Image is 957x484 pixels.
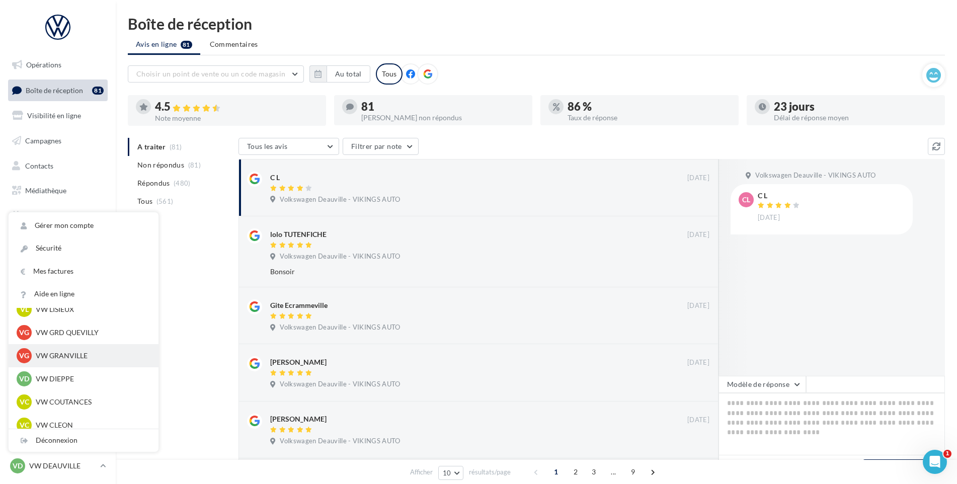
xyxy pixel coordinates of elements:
span: Non répondus [137,160,184,170]
p: VW DEAUVILLE [29,461,96,471]
a: Médiathèque [6,180,110,201]
span: Répondus [137,178,170,188]
div: Déconnexion [9,429,158,452]
span: Afficher [410,467,433,477]
span: VD [19,374,29,384]
span: Campagnes [25,136,61,145]
span: résultats/page [469,467,511,477]
div: Bonsoir [270,267,644,277]
span: [DATE] [687,301,709,310]
button: 10 [438,466,464,480]
span: Boîte de réception [26,86,83,94]
div: [PERSON_NAME] [270,414,327,424]
a: VD VW DEAUVILLE [8,456,108,475]
span: Volkswagen Deauville - VIKINGS AUTO [280,252,400,261]
span: 2 [568,464,584,480]
span: Volkswagen Deauville - VIKINGS AUTO [280,380,400,389]
div: Boîte de réception [128,16,945,31]
span: Médiathèque [25,186,66,195]
span: ... [605,464,621,480]
button: Au total [309,65,370,83]
div: 81 [361,101,524,112]
span: VG [19,328,29,338]
span: [DATE] [687,416,709,425]
div: Gite Ecrammeville [270,300,328,310]
span: 9 [625,464,641,480]
p: VW GRD QUEVILLY [36,328,146,338]
a: Campagnes [6,130,110,151]
div: Note moyenne [155,115,318,122]
span: Calendrier [25,211,59,220]
span: 3 [586,464,602,480]
button: Au total [327,65,370,83]
a: PLV et print personnalisable [6,230,110,260]
span: [DATE] [687,174,709,183]
a: Contacts [6,155,110,177]
div: 4.5 [155,101,318,113]
span: (480) [174,179,191,187]
p: VW GRANVILLE [36,351,146,361]
a: Opérations [6,54,110,75]
div: lolo TUTENFICHE [270,229,327,239]
span: Contacts [25,161,53,170]
a: Gérer mon compte [9,214,158,237]
p: VW COUTANCES [36,397,146,407]
div: 81 [92,87,104,95]
div: C L [758,192,802,199]
span: VL [20,304,29,314]
button: Tous les avis [238,138,339,155]
p: VW DIEPPE [36,374,146,384]
span: Visibilité en ligne [27,111,81,120]
span: VC [20,420,29,430]
div: 86 % [568,101,731,112]
div: [PERSON_NAME] [270,357,327,367]
div: Taux de réponse [568,114,731,121]
span: Choisir un point de vente ou un code magasin [136,69,285,78]
span: 1 [548,464,564,480]
span: Volkswagen Deauville - VIKINGS AUTO [280,437,400,446]
span: CL [742,195,750,205]
span: VD [13,461,23,471]
a: Visibilité en ligne [6,105,110,126]
span: Opérations [26,60,61,69]
span: Volkswagen Deauville - VIKINGS AUTO [755,171,875,180]
span: VG [19,351,29,361]
span: (561) [156,197,174,205]
span: (81) [188,161,201,169]
button: Choisir un point de vente ou un code magasin [128,65,304,83]
a: Mes factures [9,260,158,283]
span: Volkswagen Deauville - VIKINGS AUTO [280,323,400,332]
div: C L [270,173,280,183]
a: Aide en ligne [9,283,158,305]
span: Commentaires [210,39,258,49]
a: Boîte de réception81 [6,79,110,101]
span: [DATE] [687,230,709,239]
span: Tous les avis [247,142,288,150]
button: Modèle de réponse [719,376,806,393]
div: 23 jours [774,101,937,112]
p: VW CLEON [36,420,146,430]
span: VC [20,397,29,407]
span: 1 [943,450,951,458]
div: Tous [376,63,403,85]
p: VW LISIEUX [36,304,146,314]
div: Délai de réponse moyen [774,114,937,121]
button: Filtrer par note [343,138,419,155]
span: Volkswagen Deauville - VIKINGS AUTO [280,195,400,204]
span: [DATE] [687,358,709,367]
span: 10 [443,469,451,477]
iframe: Intercom live chat [923,450,947,474]
span: [DATE] [758,213,780,222]
div: [PERSON_NAME] non répondus [361,114,524,121]
a: Sécurité [9,237,158,260]
a: Campagnes DataOnDemand [6,264,110,293]
span: Tous [137,196,152,206]
a: Calendrier [6,205,110,226]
